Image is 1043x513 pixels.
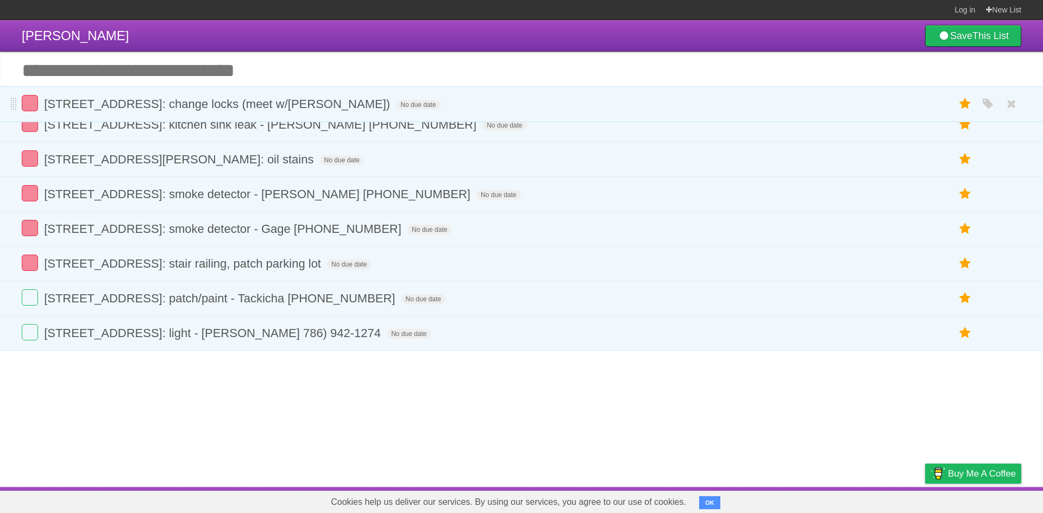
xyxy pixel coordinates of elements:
label: Star task [955,95,976,113]
span: [STREET_ADDRESS]: smoke detector - Gage [PHONE_NUMBER] [44,222,404,236]
button: OK [699,496,720,509]
span: [STREET_ADDRESS]: patch/paint - Tackicha [PHONE_NUMBER] [44,292,398,305]
span: No due date [396,100,440,110]
span: [STREET_ADDRESS][PERSON_NAME]: oil stains [44,153,316,166]
span: No due date [407,225,451,235]
span: No due date [482,121,526,130]
a: Terms [874,490,898,510]
span: [STREET_ADDRESS]: kitchen sink leak - [PERSON_NAME] [PHONE_NUMBER] [44,118,479,131]
label: Star task [955,324,976,342]
a: Buy me a coffee [925,464,1021,484]
span: No due date [401,294,445,304]
a: Privacy [911,490,939,510]
label: Done [22,324,38,340]
img: Buy me a coffee [931,464,945,483]
span: [STREET_ADDRESS]: change locks (meet w/[PERSON_NAME]) [44,97,393,111]
label: Done [22,289,38,306]
label: Star task [955,289,976,307]
label: Star task [955,220,976,238]
span: No due date [320,155,364,165]
span: No due date [387,329,431,339]
a: SaveThis List [925,25,1021,47]
a: About [781,490,803,510]
a: Developers [816,490,860,510]
span: [STREET_ADDRESS]: light - [PERSON_NAME] 786) 942-1274 [44,326,384,340]
label: Done [22,185,38,201]
span: Buy me a coffee [948,464,1016,483]
span: [STREET_ADDRESS]: smoke detector - [PERSON_NAME] [PHONE_NUMBER] [44,187,473,201]
span: [PERSON_NAME] [22,28,129,43]
label: Star task [955,150,976,168]
label: Done [22,255,38,271]
b: This List [972,30,1009,41]
span: No due date [476,190,520,200]
label: Star task [955,255,976,273]
label: Done [22,220,38,236]
span: Cookies help us deliver our services. By using our services, you agree to our use of cookies. [320,491,697,513]
label: Done [22,116,38,132]
label: Star task [955,185,976,203]
label: Done [22,95,38,111]
a: Suggest a feature [953,490,1021,510]
span: [STREET_ADDRESS]: stair railing, patch parking lot [44,257,324,270]
label: Done [22,150,38,167]
span: No due date [327,259,371,269]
